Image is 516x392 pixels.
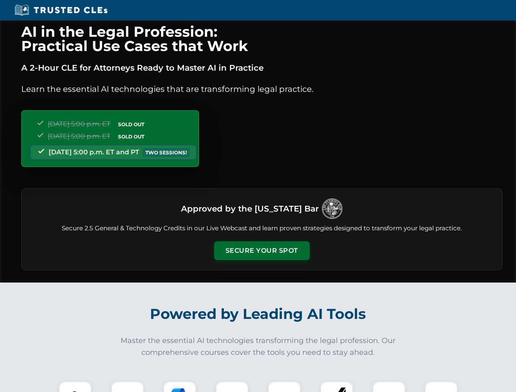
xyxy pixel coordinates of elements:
span: [DATE] 5:00 p.m. ET [48,120,110,128]
p: Learn the essential AI technologies that are transforming legal practice. [21,82,503,96]
img: Trusted CLEs [12,4,110,16]
p: Master the essential AI technologies transforming the legal profession. Our comprehensive courses... [115,335,401,359]
span: [DATE] 5:00 p.m. ET [48,132,110,140]
h3: Approved by the [US_STATE] Bar [181,201,319,216]
span: SOLD OUT [115,132,147,141]
button: Secure Your Spot [214,241,310,260]
img: Logo [322,198,342,219]
p: Secure 2.5 General & Technology Credits in our Live Webcast and learn proven strategies designed ... [31,224,492,233]
h2: Powered by Leading AI Tools [32,300,485,328]
h1: AI in the Legal Profession: Practical Use Cases that Work [21,24,503,53]
p: A 2-Hour CLE for Attorneys Ready to Master AI in Practice [21,61,503,74]
span: SOLD OUT [115,120,147,129]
